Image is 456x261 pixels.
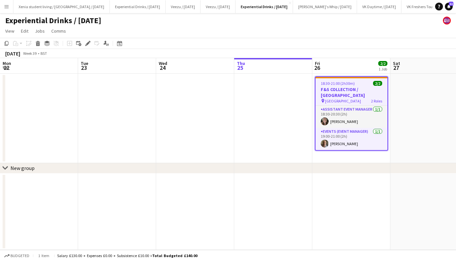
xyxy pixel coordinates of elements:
[32,27,47,35] a: Jobs
[443,17,451,24] app-user-avatar: Gosh Promo UK
[321,81,355,86] span: 18:30-21:00 (2h30m)
[21,28,28,34] span: Edit
[236,0,293,13] button: Experiential Drinks / [DATE]
[35,28,45,34] span: Jobs
[57,253,197,258] div: Salary £130.00 + Expenses £0.00 + Subsistence £10.00 =
[401,0,453,13] button: VK Freshers Tour / [DATE]
[80,64,88,71] span: 23
[378,61,387,66] span: 2/2
[158,64,167,71] span: 24
[3,60,11,66] span: Mon
[18,27,31,35] a: Edit
[51,28,66,34] span: Comms
[41,51,47,56] div: BST
[10,165,35,171] div: New group
[3,252,30,259] button: Budgeted
[159,60,167,66] span: Wed
[445,3,453,10] a: 11
[166,0,201,13] button: Veezu / [DATE]
[315,76,388,151] app-job-card: 18:30-21:00 (2h30m)2/2F&S COLLECTION / [GEOGRAPHIC_DATA] [GEOGRAPHIC_DATA]2 RolesAssistant Event ...
[49,27,69,35] a: Comms
[393,60,400,66] span: Sat
[5,50,20,57] div: [DATE]
[5,28,14,34] span: View
[10,253,29,258] span: Budgeted
[392,64,400,71] span: 27
[201,0,236,13] button: Veezu / [DATE]
[36,253,52,258] span: 1 item
[237,60,245,66] span: Thu
[152,253,197,258] span: Total Budgeted £140.00
[110,0,166,13] button: Experiential Drinks / [DATE]
[357,0,401,13] button: VK Daytime / [DATE]
[13,0,110,13] button: Xenia student living / [GEOGRAPHIC_DATA] / [DATE]
[2,64,11,71] span: 22
[314,64,320,71] span: 26
[379,67,387,71] div: 1 Job
[236,64,245,71] span: 25
[81,60,88,66] span: Tue
[316,128,387,150] app-card-role: Events (Event Manager)1/119:00-21:00 (2h)[PERSON_NAME]
[3,27,17,35] a: View
[373,81,382,86] span: 2/2
[5,16,101,25] h1: Experiential Drinks / [DATE]
[293,0,357,13] button: [PERSON_NAME]'s Whip / [DATE]
[22,51,38,56] span: Week 39
[325,99,361,103] span: [GEOGRAPHIC_DATA]
[316,86,387,98] h3: F&S COLLECTION / [GEOGRAPHIC_DATA]
[315,60,320,66] span: Fri
[371,99,382,103] span: 2 Roles
[316,106,387,128] app-card-role: Assistant Event Manager1/118:30-20:30 (2h)[PERSON_NAME]
[449,2,453,6] span: 11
